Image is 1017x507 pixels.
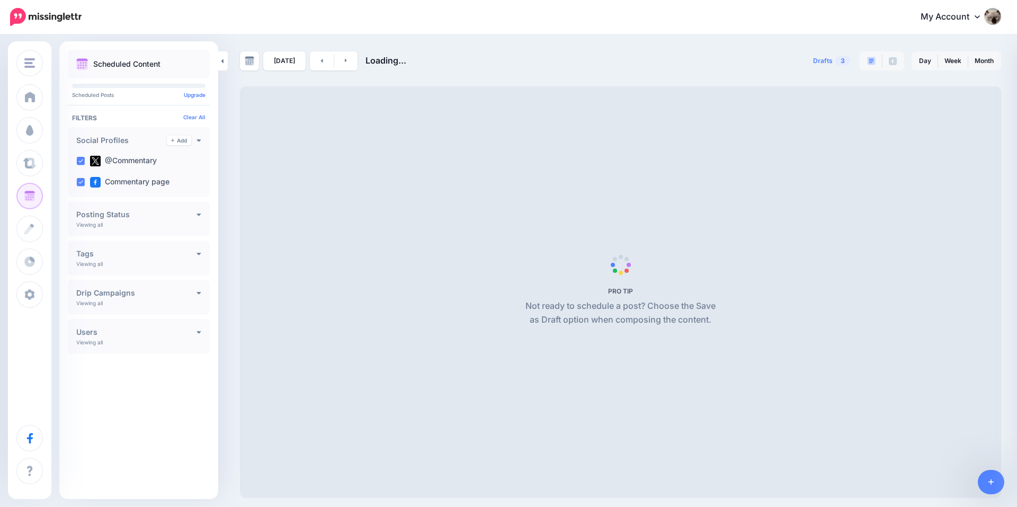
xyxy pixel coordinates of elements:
a: [DATE] [263,51,306,70]
img: facebook-grey-square.png [889,57,897,65]
img: paragraph-boxed.png [867,57,876,65]
h4: Posting Status [76,211,197,218]
p: Scheduled Posts [72,92,206,97]
img: menu.png [24,58,35,68]
span: Drafts [813,58,833,64]
p: Scheduled Content [93,60,160,68]
a: Add [167,136,191,145]
img: Missinglettr [10,8,82,26]
img: calendar-grey-darker.png [245,56,254,66]
a: Upgrade [184,92,206,98]
h4: Filters [72,114,206,122]
p: Viewing all [76,339,103,345]
p: Viewing all [76,261,103,267]
h4: Social Profiles [76,137,167,144]
p: Not ready to schedule a post? Choose the Save as Draft option when composing the content. [521,299,720,327]
label: Commentary page [90,177,169,188]
span: Loading... [365,55,406,66]
img: facebook-square.png [90,177,101,188]
h5: PRO TIP [521,287,720,295]
img: twitter-square.png [90,156,101,166]
a: My Account [910,4,1001,30]
a: Clear All [183,114,206,120]
a: Week [938,52,968,69]
h4: Users [76,328,197,336]
h4: Drip Campaigns [76,289,197,297]
a: Day [913,52,938,69]
label: @Commentary [90,156,157,166]
p: Viewing all [76,300,103,306]
img: calendar.png [76,58,88,70]
p: Viewing all [76,221,103,228]
span: 3 [835,56,850,66]
a: Month [968,52,1000,69]
h4: Tags [76,250,197,257]
a: Drafts3 [807,51,857,70]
